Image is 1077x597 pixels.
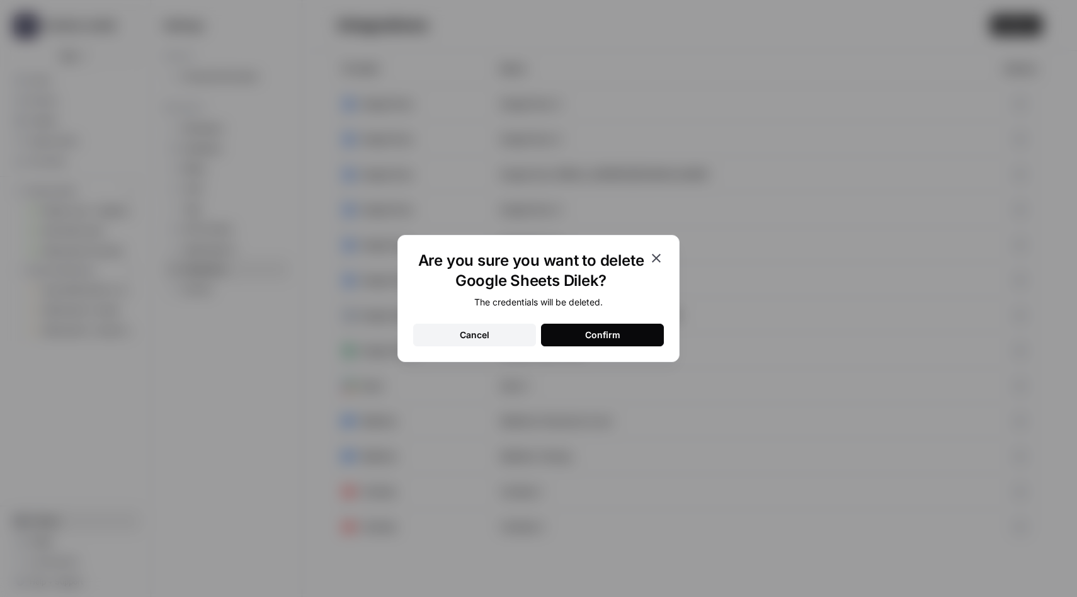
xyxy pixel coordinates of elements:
[541,324,664,346] button: Confirm
[413,251,649,291] h1: Are you sure you want to delete Google Sheets Dilek?
[413,296,664,309] div: The credentials will be deleted.
[460,329,489,341] div: Cancel
[413,324,536,346] button: Cancel
[585,329,620,341] div: Confirm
